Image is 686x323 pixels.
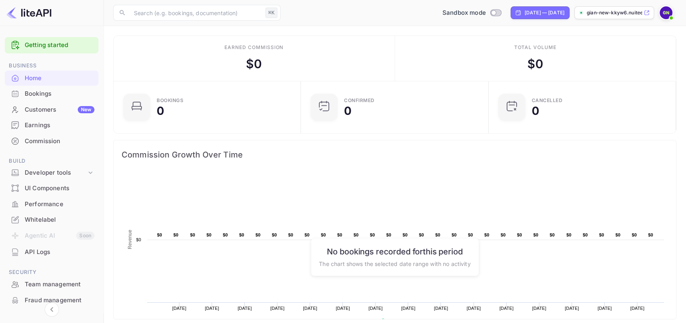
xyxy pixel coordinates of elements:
text: [DATE] [434,306,448,311]
div: Switch to Production mode [439,8,504,18]
div: Whitelabel [5,212,98,228]
a: Team management [5,277,98,291]
div: Bookings [5,86,98,102]
div: Fraud management [25,296,94,305]
div: Performance [25,200,94,209]
div: Earnings [5,118,98,133]
text: $0 [272,232,277,237]
text: $0 [288,232,293,237]
div: Getting started [5,37,98,53]
div: Developer tools [5,166,98,180]
div: UI Components [25,184,94,193]
div: Home [5,71,98,86]
div: ⌘K [265,8,277,18]
text: $0 [239,232,244,237]
text: $0 [468,232,473,237]
a: API Logs [5,244,98,259]
a: Getting started [25,41,94,50]
div: UI Components [5,181,98,196]
div: CANCELLED [532,98,563,103]
text: [DATE] [565,306,579,311]
text: $0 [223,232,228,237]
text: [DATE] [303,306,317,311]
text: $0 [337,232,342,237]
a: UI Components [5,181,98,195]
div: New [78,106,94,113]
text: $0 [566,232,572,237]
a: Bookings [5,86,98,101]
text: $0 [517,232,522,237]
div: Customers [25,105,94,114]
text: [DATE] [172,306,187,311]
div: Earnings [25,121,94,130]
text: $0 [173,232,179,237]
img: Gian New [660,6,672,19]
div: Developer tools [25,168,86,177]
a: Fraud management [5,293,98,307]
div: Commission [25,137,94,146]
text: $0 [419,232,424,237]
text: Revenue [127,230,133,249]
input: Search (e.g. bookings, documentation) [129,5,262,21]
text: $0 [550,232,555,237]
text: [DATE] [499,306,514,311]
text: $0 [157,232,162,237]
div: CustomersNew [5,102,98,118]
text: [DATE] [532,306,546,311]
text: $0 [354,232,359,237]
div: API Logs [25,248,94,257]
text: $0 [256,232,261,237]
a: Home [5,71,98,85]
text: $0 [370,232,375,237]
text: [DATE] [336,306,350,311]
p: gian-new-kkyw6.nuitee.... [587,9,642,16]
a: CustomersNew [5,102,98,117]
span: Business [5,61,98,70]
text: $0 [583,232,588,237]
div: Team management [25,280,94,289]
span: Security [5,268,98,277]
div: 0 [344,105,352,116]
div: Total volume [514,44,556,51]
text: [DATE] [270,306,285,311]
div: Confirmed [344,98,375,103]
text: $0 [386,232,391,237]
div: Performance [5,197,98,212]
text: $0 [632,232,637,237]
div: Commission [5,134,98,149]
text: $0 [648,232,653,237]
text: [DATE] [598,306,612,311]
div: [DATE] — [DATE] [525,9,564,16]
text: $0 [206,232,212,237]
text: [DATE] [368,306,383,311]
text: $0 [136,237,141,242]
text: $0 [484,232,489,237]
text: [DATE] [238,306,252,311]
text: $0 [190,232,195,237]
img: LiteAPI logo [6,6,51,19]
text: $0 [321,232,326,237]
p: The chart shows the selected date range with no activity [319,259,470,268]
div: Home [25,74,94,83]
text: $0 [599,232,604,237]
text: [DATE] [205,306,219,311]
div: $ 0 [246,55,262,73]
div: $ 0 [527,55,543,73]
span: Build [5,157,98,165]
a: Commission [5,134,98,148]
div: Bookings [157,98,183,103]
a: Performance [5,197,98,211]
text: [DATE] [630,306,645,311]
span: Sandbox mode [442,8,486,18]
button: Collapse navigation [45,302,59,317]
div: Whitelabel [25,215,94,225]
a: Whitelabel [5,212,98,227]
text: $0 [615,232,621,237]
div: 0 [532,105,539,116]
a: Earnings [5,118,98,132]
text: $0 [305,232,310,237]
div: Earned commission [224,44,283,51]
div: 0 [157,105,164,116]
